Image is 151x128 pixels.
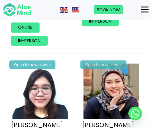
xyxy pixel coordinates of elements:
a: Whatsapp [128,107,142,120]
button: Menu [138,4,151,15]
img: Wei Shan_Profile-300×300 [12,64,68,119]
img: Aloe mind Logo [3,3,31,17]
a: Online [11,23,40,33]
img: ms [72,7,79,13]
a: In-person [11,36,48,46]
a: Malay [72,7,80,13]
div: Open to new clients [80,60,126,69]
a: English [60,7,68,13]
div: Open to new clients [9,60,55,69]
img: en [60,7,68,13]
img: Yasmin Clinical Psychologist [83,64,139,119]
span: Book Now [97,7,120,13]
a: In-person [82,16,119,26]
a: Book Now [94,5,123,15]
